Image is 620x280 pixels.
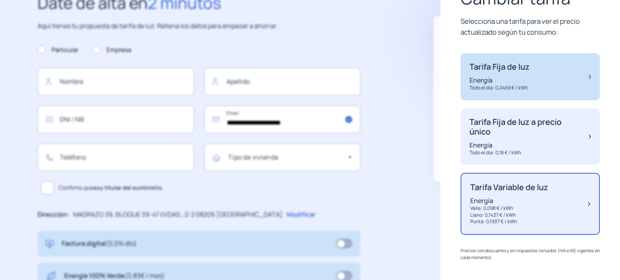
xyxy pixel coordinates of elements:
p: Energía [469,76,530,85]
img: digital-invoice.svg [46,239,54,249]
p: Tarifa Fija de luz [469,62,530,72]
p: Energía [470,196,548,205]
p: Factura digital [62,239,137,249]
mat-label: Tipo de vivienda [228,153,279,162]
b: soy titular del suministro [93,184,162,191]
p: Punta: 0,1937 € / kWh [470,218,548,225]
p: Selecciona una tarifa para ver el precio actualizado según tu consumo: [461,16,600,37]
p: Aquí tienes tu propuesta de tarifa de luz. Rellena los datos para empezar a ahorrar. [38,21,360,31]
p: Precios con descuento y sin impuestos incluidos (IVA e IEE vigentes en cada momento). [461,247,600,261]
span: (0,83€ / mes) [125,271,165,280]
label: Particular [38,45,78,55]
span: (0,5% dto) [106,239,137,248]
p: Todo el dia: 0,2469 € / kWh [469,85,530,91]
p: Tarifa Fija de luz a precio único [469,117,581,137]
p: MADRAZO 39, BLOQUE 39-41 VVDAS., 2-2 08206 [GEOGRAPHIC_DATA] [73,209,283,220]
p: Todo el dia: 0,18 € / kWh [469,149,581,156]
p: Dirección: [38,209,69,220]
p: Modificar [287,209,316,220]
p: Tarifa Variable de luz [470,183,548,192]
p: Llano: 0,1437 € / kWh [470,212,548,219]
p: Valle: 0,098 € / kWh [470,205,548,212]
label: Empresa [92,45,131,55]
span: Confirmo que [59,183,162,192]
p: Energía [469,141,581,149]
